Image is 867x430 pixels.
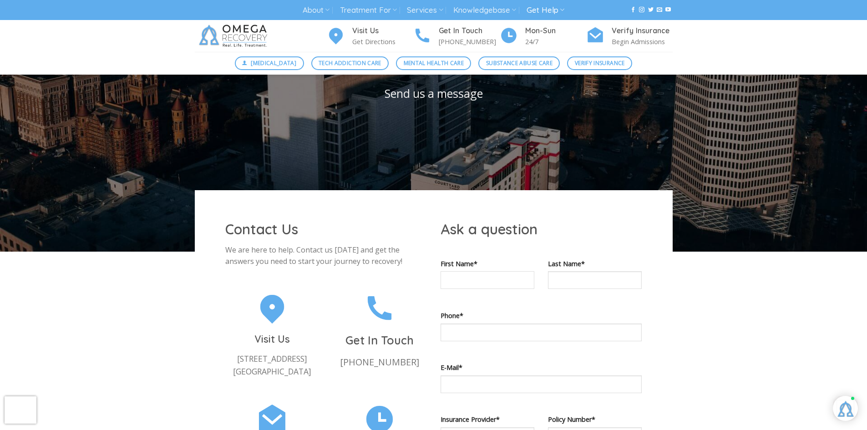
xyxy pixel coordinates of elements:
[441,220,537,238] span: Ask a question
[404,59,464,67] span: Mental Health Care
[486,59,553,67] span: Substance Abuse Care
[333,291,426,370] a: Get In Touch [PHONE_NUMBER]
[311,56,389,70] a: Tech Addiction Care
[525,36,586,47] p: 24/7
[439,36,500,47] p: [PHONE_NUMBER]
[340,2,397,19] a: Treatment For
[525,25,586,37] h4: Mon-Sun
[333,331,426,349] h3: Get In Touch
[407,2,443,19] a: Services
[612,25,673,37] h4: Verify Insurance
[665,7,671,13] a: Follow on YouTube
[225,331,319,347] h3: Visit Us
[548,258,642,269] label: Last Name*
[648,7,654,13] a: Follow on Twitter
[352,25,413,37] h4: Visit Us
[225,220,298,238] span: Contact Us
[567,56,632,70] a: Verify Insurance
[441,362,642,373] label: E-Mail*
[639,7,644,13] a: Follow on Instagram
[333,355,426,369] p: [PHONE_NUMBER]
[327,25,413,47] a: Visit Us Get Directions
[413,25,500,47] a: Get In Touch [PHONE_NUMBER]
[225,291,319,378] a: Visit Us [STREET_ADDRESS][GEOGRAPHIC_DATA]
[630,7,636,13] a: Follow on Facebook
[396,56,471,70] a: Mental Health Care
[235,56,304,70] a: [MEDICAL_DATA]
[441,310,642,321] label: Phone*
[441,414,534,425] label: Insurance Provider*
[586,25,673,47] a: Verify Insurance Begin Admissions
[441,258,534,269] label: First Name*
[225,244,427,268] p: We are here to help. Contact us [DATE] and get the answers you need to start your journey to reco...
[251,59,296,67] span: [MEDICAL_DATA]
[352,36,413,47] p: Get Directions
[195,20,274,52] img: Omega Recovery
[303,2,330,19] a: About
[453,2,516,19] a: Knowledgebase
[527,2,564,19] a: Get Help
[657,7,662,13] a: Send us an email
[319,59,381,67] span: Tech Addiction Care
[439,25,500,37] h4: Get In Touch
[548,414,642,425] label: Policy Number*
[225,352,319,378] p: [STREET_ADDRESS] [GEOGRAPHIC_DATA]
[5,396,36,424] iframe: reCAPTCHA
[612,36,673,47] p: Begin Admissions
[575,59,625,67] span: Verify Insurance
[385,86,483,101] span: Send us a message
[478,56,560,70] a: Substance Abuse Care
